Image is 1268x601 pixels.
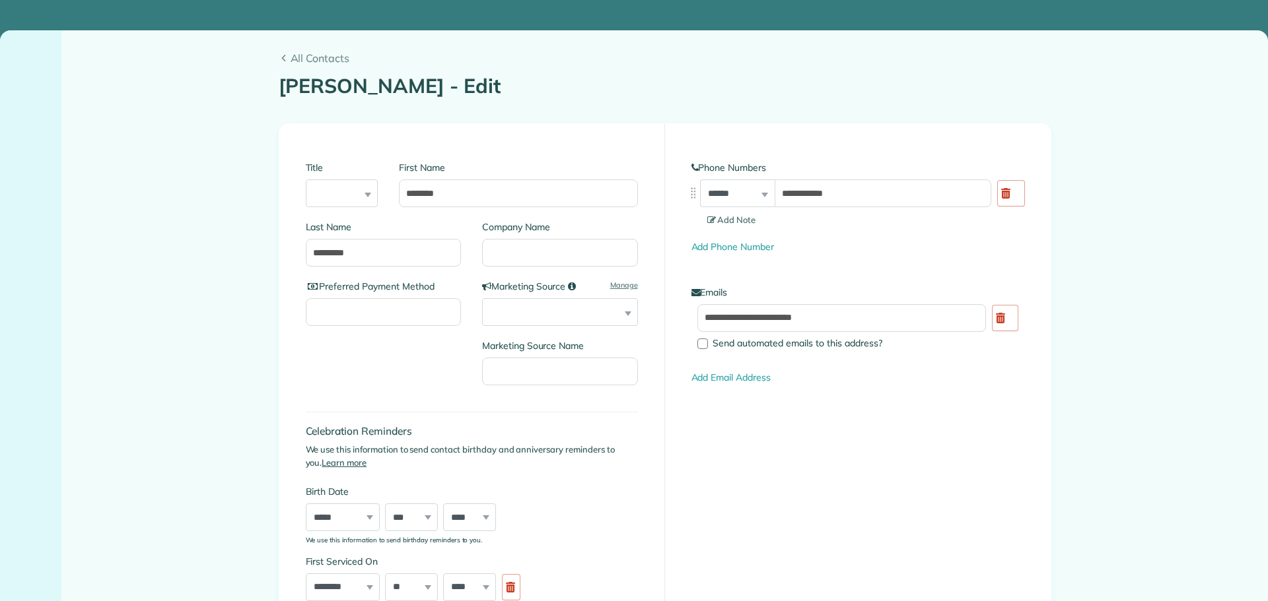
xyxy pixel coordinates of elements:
[306,280,462,293] label: Preferred Payment Method
[707,214,756,225] span: Add Note
[610,280,638,291] a: Manage
[713,337,882,349] span: Send automated emails to this address?
[691,241,774,253] a: Add Phone Number
[306,443,638,469] p: We use this information to send contact birthday and anniversary reminders to you.
[291,50,1051,66] span: All Contacts
[691,161,1024,174] label: Phone Numbers
[482,280,638,293] label: Marketing Source
[279,75,1051,97] h1: [PERSON_NAME] - Edit
[322,457,367,468] a: Learn more
[306,555,527,568] label: First Serviced On
[482,339,638,352] label: Marketing Source Name
[482,220,638,234] label: Company Name
[399,161,637,174] label: First Name
[686,186,700,200] img: drag_indicator-119b368615184ecde3eda3c64c821f6cf29d3e2b97b89ee44bc31753036683e5.png
[691,371,771,383] a: Add Email Address
[279,50,1051,66] a: All Contacts
[691,286,1024,299] label: Emails
[306,426,638,437] h4: Celebration Reminders
[306,220,462,234] label: Last Name
[306,536,483,544] sub: We use this information to send birthday reminders to you.
[306,485,527,498] label: Birth Date
[306,161,378,174] label: Title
